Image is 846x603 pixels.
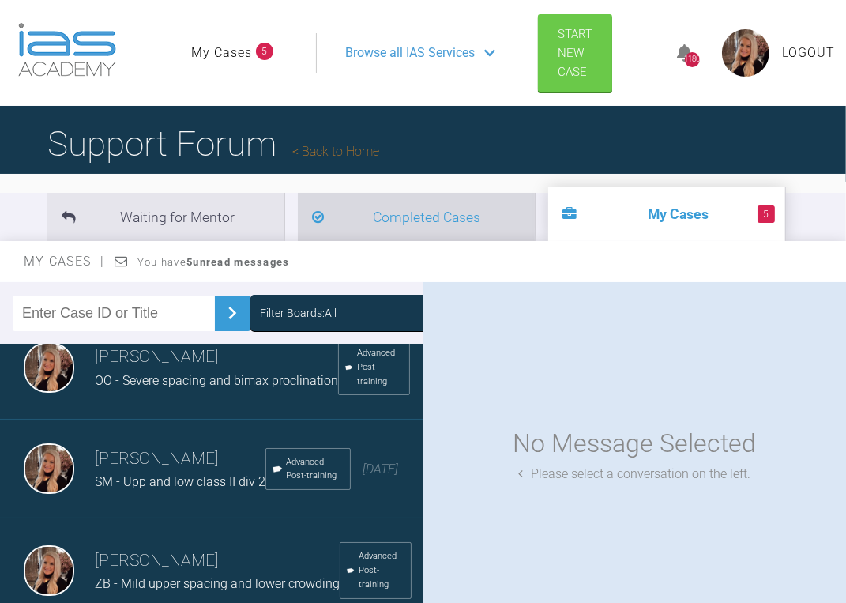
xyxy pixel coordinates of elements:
h3: [PERSON_NAME] [95,548,340,575]
div: Filter Boards: All [260,304,337,322]
span: 5 [758,205,775,223]
li: Completed Cases [298,193,535,241]
img: Emma Wall [24,342,74,393]
img: profile.png [722,29,769,77]
h3: [PERSON_NAME] [95,446,265,473]
span: Browse all IAS Services [345,43,475,63]
span: SM - Upp and low class II div 2 [95,474,265,489]
img: Emma Wall [24,545,74,596]
img: logo-light.3e3ef733.png [18,23,116,77]
div: Please select a conversation on the left. [518,464,750,484]
strong: 5 unread messages [186,256,289,268]
input: Enter Case ID or Title [13,296,215,331]
img: Emma Wall [24,443,74,494]
span: 5 [256,43,273,60]
li: My Cases [548,187,785,241]
span: Advanced Post-training [287,455,344,484]
div: 1180 [685,52,700,67]
span: Advanced Post-training [359,549,404,592]
a: Start New Case [538,14,612,92]
span: You have [137,256,290,268]
a: Logout [782,43,835,63]
img: chevronRight.28bd32b0.svg [220,300,245,326]
div: No Message Selected [513,424,756,464]
li: Waiting for Mentor [47,193,284,241]
a: My Cases [191,43,252,63]
span: My Cases [24,254,105,269]
span: Start New Case [558,27,592,79]
h1: Support Forum [47,116,379,171]
span: Advanced Post-training [357,346,403,389]
span: OO - Severe spacing and bimax proclination [95,373,338,388]
span: ZB - Mild upper spacing and lower crowding [95,576,340,591]
span: [DATE] [363,462,399,477]
h3: [PERSON_NAME] [95,344,338,371]
a: Back to Home [292,144,379,159]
